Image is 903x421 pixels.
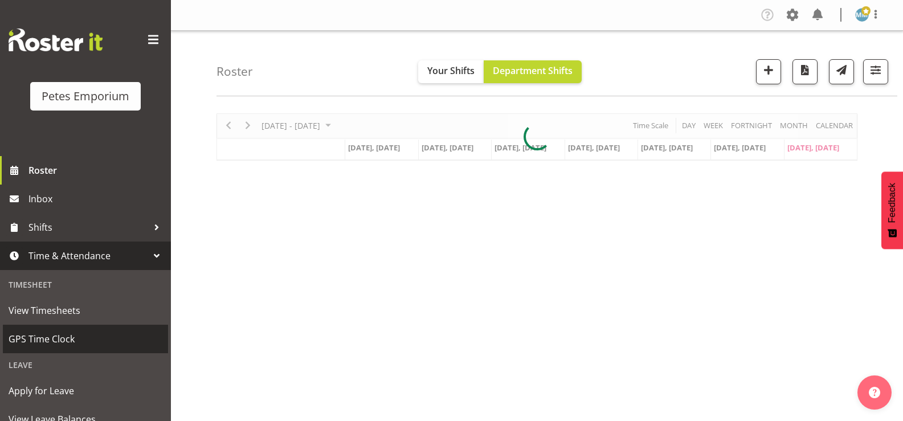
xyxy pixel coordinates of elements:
span: Apply for Leave [9,382,162,399]
span: Department Shifts [493,64,573,77]
button: Your Shifts [418,60,484,83]
button: Feedback - Show survey [881,171,903,249]
span: View Timesheets [9,302,162,319]
span: Your Shifts [427,64,475,77]
button: Send a list of all shifts for the selected filtered period to all rostered employees. [829,59,854,84]
span: Inbox [28,190,165,207]
button: Add a new shift [756,59,781,84]
button: Download a PDF of the roster according to the set date range. [792,59,818,84]
h4: Roster [216,65,253,78]
div: Timesheet [3,273,168,296]
img: mandy-mosley3858.jpg [855,8,869,22]
span: Roster [28,162,165,179]
span: Feedback [887,183,897,223]
div: Leave [3,353,168,377]
a: GPS Time Clock [3,325,168,353]
button: Filter Shifts [863,59,888,84]
div: Petes Emporium [42,88,129,105]
span: Time & Attendance [28,247,148,264]
button: Department Shifts [484,60,582,83]
a: View Timesheets [3,296,168,325]
a: Apply for Leave [3,377,168,405]
span: GPS Time Clock [9,330,162,348]
span: Shifts [28,219,148,236]
img: help-xxl-2.png [869,387,880,398]
img: Rosterit website logo [9,28,103,51]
